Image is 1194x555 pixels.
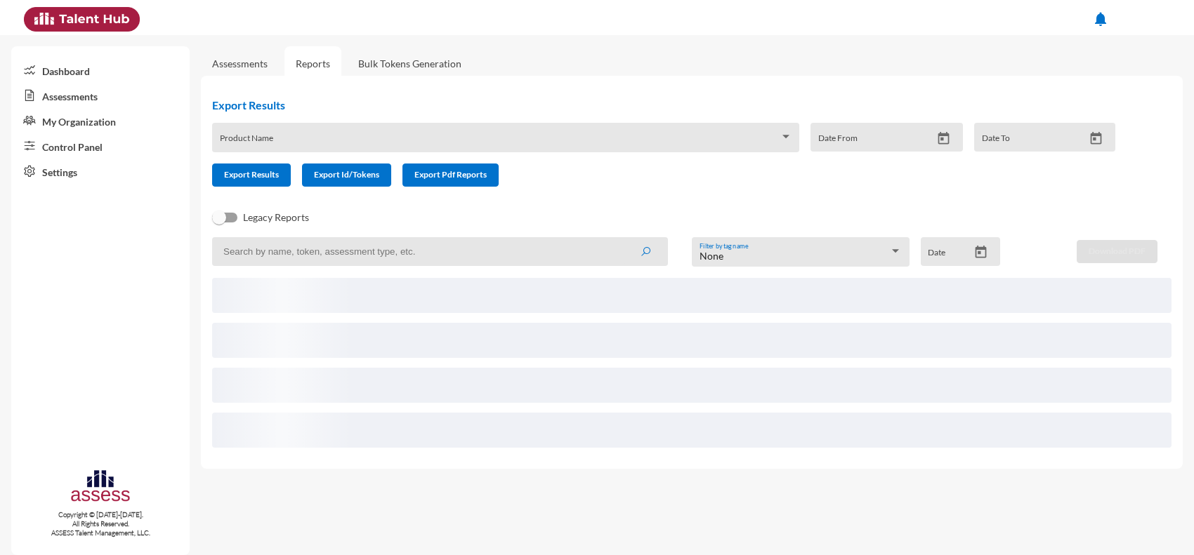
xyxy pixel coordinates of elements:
a: Settings [11,159,190,184]
span: None [700,250,723,262]
span: Download PDF [1089,246,1146,256]
button: Open calendar [1084,131,1108,146]
button: Export Results [212,163,291,187]
button: Open calendar [969,245,993,260]
span: Export Results [224,169,279,180]
a: Control Panel [11,133,190,159]
span: Export Pdf Reports [414,169,487,180]
span: Legacy Reports [243,209,309,226]
button: Export Pdf Reports [402,163,499,187]
button: Open calendar [931,131,956,146]
button: Download PDF [1077,240,1157,263]
a: Reports [284,46,341,81]
mat-icon: notifications [1092,11,1109,27]
a: Bulk Tokens Generation [347,46,473,81]
a: Dashboard [11,58,190,83]
input: Search by name, token, assessment type, etc. [212,237,668,266]
p: Copyright © [DATE]-[DATE]. All Rights Reserved. ASSESS Talent Management, LLC. [11,510,190,537]
a: Assessments [212,58,268,69]
button: Export Id/Tokens [302,163,391,187]
span: Export Id/Tokens [314,169,379,180]
img: assesscompany-logo.png [70,468,132,507]
h2: Export Results [212,98,1127,112]
a: My Organization [11,108,190,133]
a: Assessments [11,83,190,108]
